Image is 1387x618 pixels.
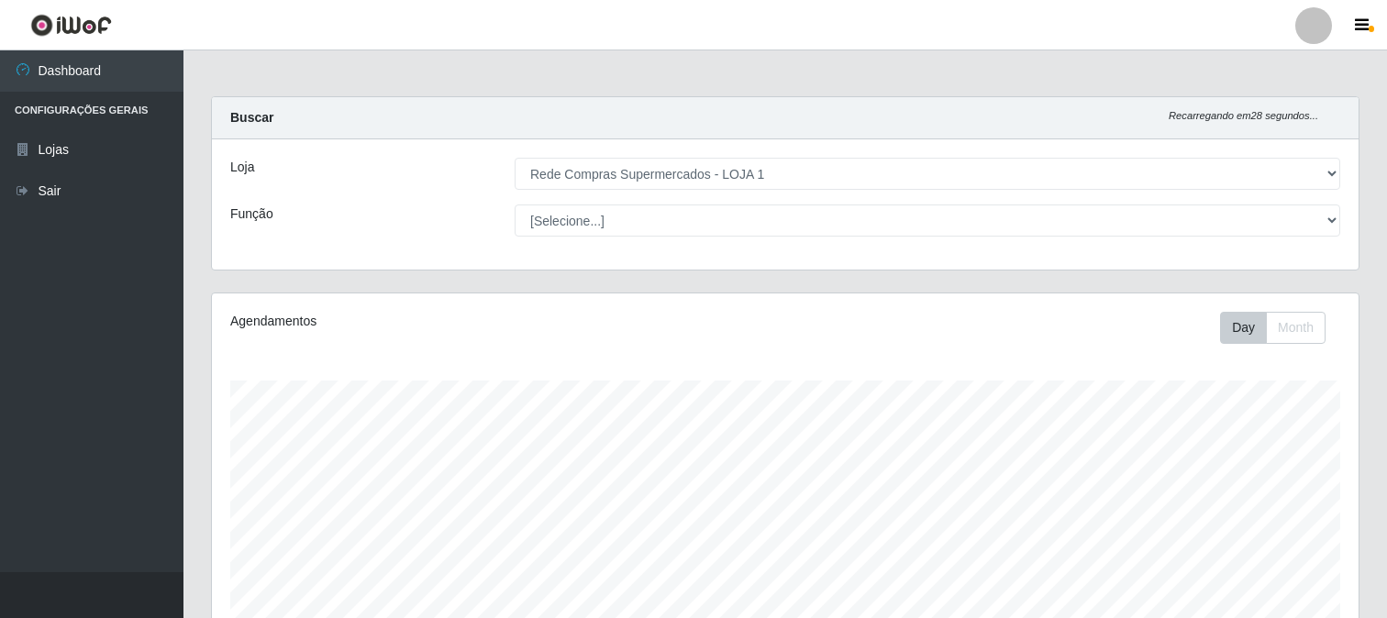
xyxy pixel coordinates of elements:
button: Day [1220,312,1267,344]
div: Toolbar with button groups [1220,312,1340,344]
label: Função [230,204,273,224]
strong: Buscar [230,110,273,125]
i: Recarregando em 28 segundos... [1169,110,1318,121]
div: Agendamentos [230,312,677,331]
img: CoreUI Logo [30,14,112,37]
div: First group [1220,312,1326,344]
button: Month [1266,312,1326,344]
label: Loja [230,158,254,177]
